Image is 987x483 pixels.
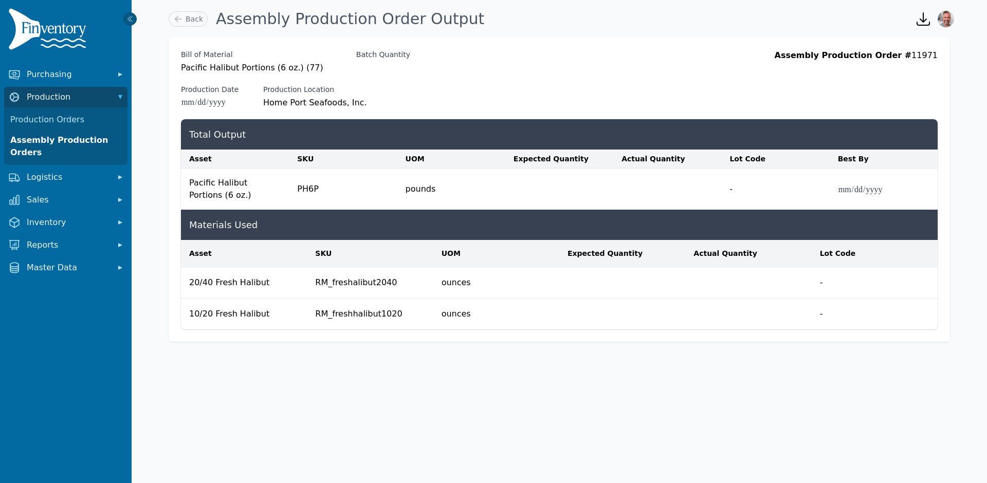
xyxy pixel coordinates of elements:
[216,10,484,28] h1: Assembly Production Order Output
[189,154,281,164] div: Asset
[27,216,109,229] span: Inventory
[406,154,497,164] div: UOM
[820,248,929,258] div: Lot Code
[27,194,109,206] span: Sales
[693,248,803,258] div: Actual Quantity
[775,50,912,60] span: Assembly Production Order #
[775,49,938,109] div: 11971
[938,11,954,27] img: Bogdan Packo
[4,235,127,255] button: Reports
[6,109,125,130] a: Production Orders
[442,275,551,290] div: ounces
[4,167,127,188] button: Logistics
[622,154,713,164] div: Actual Quantity
[729,177,821,201] div: -
[6,130,125,163] a: Assembly Production Orders
[189,248,299,258] div: Asset
[169,11,208,27] a: Back
[189,218,929,232] h2: Materials Used
[8,8,90,54] img: Finventory
[27,68,109,81] span: Purchasing
[27,262,109,274] span: Master Data
[181,84,239,95] label: Production Date
[4,257,127,278] button: Master Data
[838,154,929,164] div: Best By
[27,239,109,251] span: Reports
[568,248,677,258] div: Expected Quantity
[4,64,127,85] button: Purchasing
[406,177,497,201] div: pounds
[4,87,127,107] button: Production
[27,171,109,183] span: Logistics
[189,127,929,141] h2: Total Output
[820,307,929,321] div: -
[27,91,109,103] span: Production
[189,275,299,290] div: 20/40 Fresh Halibut
[4,212,127,233] button: Inventory
[189,177,281,201] div: Pacific Halibut Portions (6 oz.)
[442,307,551,321] div: ounces
[297,177,389,201] div: PH6P
[263,97,367,109] span: Home Port Seafoods, Inc.
[297,154,389,164] div: SKU
[514,154,605,164] div: Expected Quantity
[729,154,821,164] div: Lot Code
[820,275,929,290] div: -
[4,190,127,210] button: Sales
[442,248,551,258] div: UOM
[356,49,410,60] label: Batch Quantity
[189,307,299,321] div: 10/20 Fresh Halibut
[181,49,323,60] label: Bill of Material
[315,275,425,290] div: RM_freshalibut2040
[263,84,367,95] label: Production Location
[315,307,425,321] div: RM_freshhalibut1020
[181,62,323,74] span: Pacific Halibut Portions (6 oz.) (77)
[315,248,425,258] div: SKU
